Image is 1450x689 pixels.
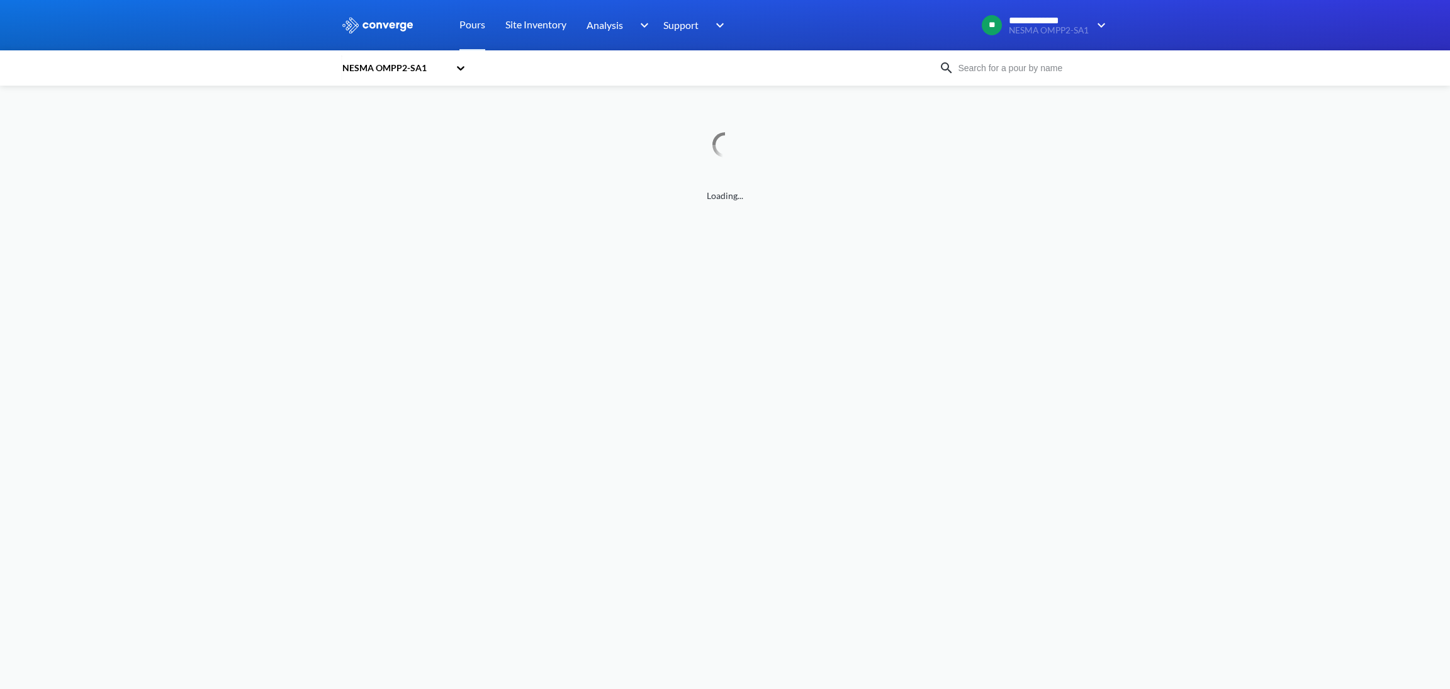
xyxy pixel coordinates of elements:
img: downArrow.svg [1089,18,1109,33]
input: Search for a pour by name [954,61,1106,75]
span: Loading... [341,189,1109,203]
span: NESMA OMPP2-SA1 [1009,26,1089,35]
img: logo_ewhite.svg [341,17,414,33]
img: icon-search.svg [939,60,954,76]
div: NESMA OMPP2-SA1 [341,61,449,75]
span: Support [663,17,699,33]
img: downArrow.svg [632,18,652,33]
img: downArrow.svg [707,18,728,33]
span: Analysis [587,17,623,33]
